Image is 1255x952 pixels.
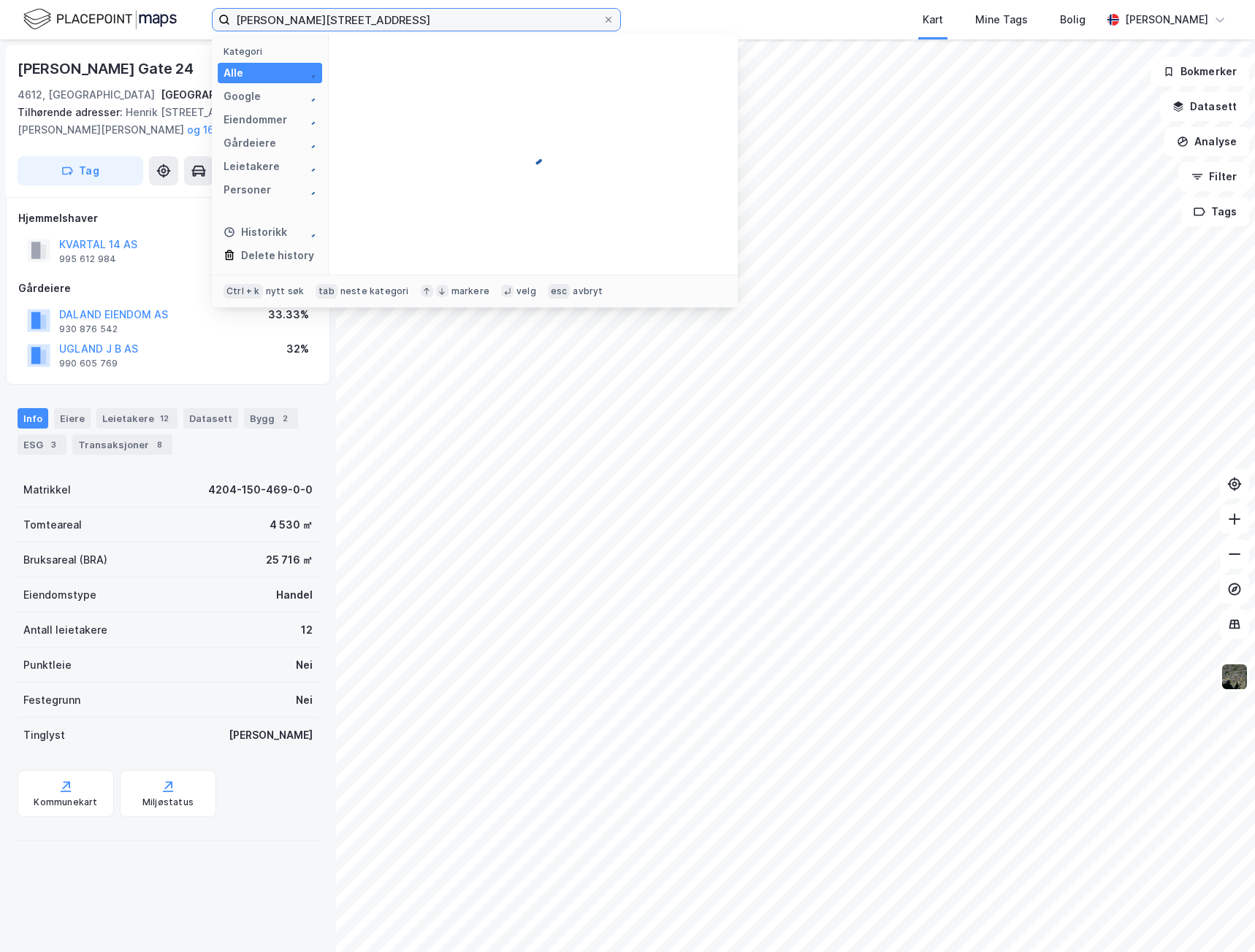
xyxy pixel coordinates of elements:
div: Antall leietakere [23,621,107,639]
div: 995 612 984 [59,253,116,265]
img: spinner.a6d8c91a73a9ac5275cf975e30b51cfb.svg [522,143,545,166]
div: Nei [296,691,313,709]
div: Henrik [STREET_ADDRESS][PERSON_NAME][PERSON_NAME] [18,104,307,139]
div: Bolig [1060,11,1086,28]
div: Miljøstatus [142,796,194,808]
img: spinner.a6d8c91a73a9ac5275cf975e30b51cfb.svg [305,161,316,172]
img: logo.f888ab2527a4732fd821a326f86c7f29.svg [23,7,177,32]
div: Kommunekart [34,796,97,808]
span: Tilhørende adresser: [18,106,126,118]
div: Mine Tags [975,11,1028,28]
div: 8 [152,437,167,452]
div: 2 [278,411,292,426]
button: Analyse [1164,127,1249,156]
div: Eiere [54,408,91,429]
button: Datasett [1160,92,1249,121]
div: tab [316,284,337,299]
div: Personer [224,181,271,199]
div: 33.33% [268,306,309,323]
div: Leietakere [96,408,178,429]
div: [PERSON_NAME] [229,726,313,744]
div: Transaksjoner [72,434,172,455]
div: Handel [276,586,313,604]
div: Nei [296,656,313,674]
input: Søk på adresse, matrikkel, gårdeiere, leietakere eller personer [230,9,603,31]
div: Eiendommer [224,111,287,128]
button: Filter [1179,162,1249,191]
img: spinner.a6d8c91a73a9ac5275cf975e30b51cfb.svg [305,91,316,102]
img: 9k= [1221,663,1248,691]
div: [PERSON_NAME] [1125,11,1208,28]
div: Kategori [224,46,322,57]
div: Gårdeiere [224,134,276,152]
div: nytt søk [266,285,305,297]
div: Alle [224,64,243,82]
iframe: Chat Widget [1182,882,1255,952]
div: Matrikkel [23,481,71,499]
div: 12 [301,621,313,639]
div: velg [516,285,536,297]
button: Bokmerker [1151,57,1249,86]
div: Ctrl + k [224,284,263,299]
div: Festegrunn [23,691,80,709]
div: markere [451,285,489,297]
img: spinner.a6d8c91a73a9ac5275cf975e30b51cfb.svg [305,226,316,238]
div: Datasett [183,408,238,429]
div: Hjemmelshaver [18,210,318,227]
div: ESG [18,434,66,455]
img: spinner.a6d8c91a73a9ac5275cf975e30b51cfb.svg [305,184,316,196]
button: Tags [1181,197,1249,226]
div: Tomteareal [23,516,82,534]
img: spinner.a6d8c91a73a9ac5275cf975e30b51cfb.svg [305,137,316,149]
div: 4612, [GEOGRAPHIC_DATA] [18,86,155,104]
div: Leietakere [224,158,280,175]
div: Info [18,408,48,429]
div: Bygg [244,408,298,429]
div: 4 530 ㎡ [270,516,313,534]
div: 990 605 769 [59,358,118,369]
div: 12 [157,411,172,426]
div: esc [548,284,571,299]
div: neste kategori [340,285,409,297]
div: 3 [46,437,61,452]
div: Bruksareal (BRA) [23,551,107,569]
div: 930 876 542 [59,323,118,335]
div: Punktleie [23,656,72,674]
img: spinner.a6d8c91a73a9ac5275cf975e30b51cfb.svg [305,114,316,126]
div: Gårdeiere [18,280,318,297]
div: [GEOGRAPHIC_DATA], 150/469 [161,86,318,104]
div: avbryt [573,285,603,297]
img: spinner.a6d8c91a73a9ac5275cf975e30b51cfb.svg [305,67,316,79]
div: Eiendomstype [23,586,96,604]
div: Historikk [224,223,287,241]
div: Google [224,88,261,105]
button: Tag [18,156,143,185]
div: Tinglyst [23,726,65,744]
div: 25 716 ㎡ [266,551,313,569]
div: Kart [923,11,943,28]
div: 4204-150-469-0-0 [208,481,313,499]
div: 32% [286,340,309,358]
div: [PERSON_NAME] Gate 24 [18,57,197,80]
div: Delete history [241,247,314,264]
